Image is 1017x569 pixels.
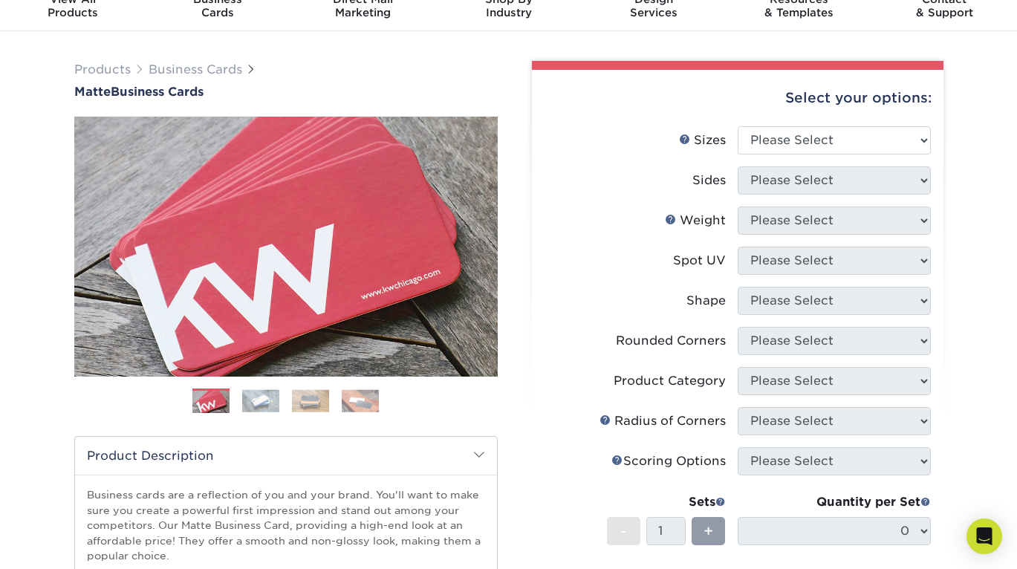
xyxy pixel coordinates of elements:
a: Products [74,62,131,77]
img: Business Cards 04 [342,389,379,412]
div: Open Intercom Messenger [966,518,1002,554]
div: Quantity per Set [738,493,931,511]
a: MatteBusiness Cards [74,85,498,99]
span: - [620,520,627,542]
img: Matte 01 [74,35,498,458]
div: Product Category [614,372,726,390]
div: Sets [607,493,726,511]
a: Business Cards [149,62,242,77]
div: Scoring Options [611,452,726,470]
div: Rounded Corners [616,332,726,350]
div: Select your options: [544,70,932,126]
div: Sides [692,172,726,189]
div: Radius of Corners [600,412,726,430]
div: Shape [686,292,726,310]
img: Business Cards 01 [192,383,230,420]
h2: Product Description [75,437,497,475]
span: + [704,520,713,542]
h1: Business Cards [74,85,498,99]
div: Sizes [679,131,726,149]
div: Spot UV [673,252,726,270]
span: Matte [74,85,111,99]
img: Business Cards 02 [242,389,279,412]
img: Business Cards 03 [292,389,329,412]
div: Weight [665,212,726,230]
